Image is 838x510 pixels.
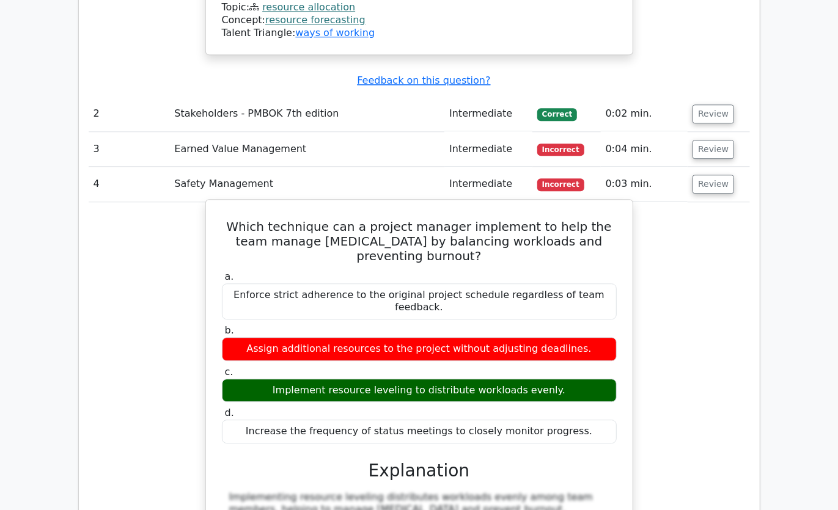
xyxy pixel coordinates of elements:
[537,178,584,191] span: Incorrect
[357,75,490,86] a: Feedback on this question?
[601,167,688,202] td: 0:03 min.
[222,1,617,39] div: Talent Triangle:
[89,97,170,131] td: 2
[444,132,532,167] td: Intermediate
[601,97,688,131] td: 0:02 min.
[169,97,444,131] td: Stakeholders - PMBOK 7th edition
[537,108,577,120] span: Correct
[693,140,734,159] button: Review
[225,271,234,282] span: a.
[225,366,233,377] span: c.
[169,132,444,167] td: Earned Value Management
[693,175,734,194] button: Review
[222,420,617,443] div: Increase the frequency of status meetings to closely monitor progress.
[222,1,617,14] div: Topic:
[537,144,584,156] span: Incorrect
[265,14,366,26] a: resource forecasting
[693,104,734,123] button: Review
[601,132,688,167] td: 0:04 min.
[225,324,234,336] span: b.
[222,379,617,403] div: Implement resource leveling to distribute workloads evenly.
[295,27,375,38] a: ways of working
[89,132,170,167] td: 3
[262,1,355,13] a: resource allocation
[221,219,618,263] h5: Which technique can a project manager implement to help the team manage [MEDICAL_DATA] by balanci...
[222,14,617,27] div: Concept:
[225,407,234,418] span: d.
[89,167,170,202] td: 4
[444,167,532,202] td: Intermediate
[169,167,444,202] td: Safety Management
[222,283,617,320] div: Enforce strict adherence to the original project schedule regardless of team feedback.
[229,461,609,481] h3: Explanation
[444,97,532,131] td: Intermediate
[222,337,617,361] div: Assign additional resources to the project without adjusting deadlines.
